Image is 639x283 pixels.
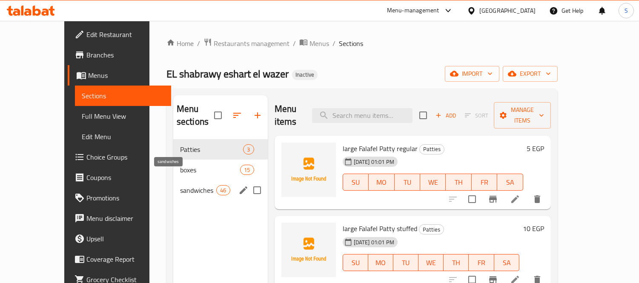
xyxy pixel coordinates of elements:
button: WE [420,174,446,191]
span: 3 [244,146,253,154]
span: large Falafel Patty stuffed [343,222,417,235]
h2: Menu items [275,103,302,128]
a: Menus [299,38,329,49]
span: WE [424,176,442,189]
div: items [243,144,254,154]
div: Inactive [292,70,318,80]
span: Inactive [292,71,318,78]
span: Sort sections [227,105,247,126]
button: SA [494,254,519,271]
li: / [197,38,200,49]
button: Add section [247,105,268,126]
button: SU [343,174,369,191]
span: Full Menu View [82,111,164,121]
button: MO [368,254,393,271]
h2: Menu sections [177,103,214,128]
li: / [332,38,335,49]
button: FR [469,254,494,271]
span: Coverage Report [86,254,164,264]
nav: Menu sections [173,136,268,204]
span: EL shabrawy eshart el wazer [166,64,289,83]
div: Patties [419,144,444,154]
span: boxes [180,165,240,175]
li: / [293,38,296,49]
a: Coverage Report [68,249,171,269]
span: Menus [309,38,329,49]
span: TU [397,257,415,269]
span: MO [372,257,390,269]
span: Edit Restaurant [86,29,164,40]
h6: 10 EGP [523,223,544,234]
span: 46 [217,186,229,194]
a: Menu disclaimer [68,208,171,229]
span: [DATE] 01:01 PM [350,158,398,166]
button: MO [369,174,394,191]
div: Patties [419,224,444,234]
button: SA [497,174,523,191]
span: TH [449,176,468,189]
div: sandwiches46edit [173,180,268,200]
button: FR [472,174,497,191]
button: WE [418,254,444,271]
a: Full Menu View [75,106,171,126]
button: import [445,66,499,82]
span: SU [347,176,365,189]
a: Branches [68,45,171,65]
span: Select to update [463,190,481,208]
button: Branch-specific-item [483,189,503,209]
span: Select all sections [209,106,227,124]
span: Promotions [86,193,164,203]
span: Manage items [501,105,544,126]
div: items [216,185,230,195]
span: Menus [88,70,164,80]
span: Add item [432,109,459,122]
span: Patties [420,144,444,154]
a: Edit menu item [510,194,520,204]
a: Restaurants management [203,38,289,49]
span: TH [447,257,465,269]
span: FR [475,176,494,189]
span: 15 [241,166,253,174]
span: Sections [339,38,363,49]
a: Edit Restaurant [68,24,171,45]
span: S [625,6,628,15]
input: search [312,108,413,123]
div: [GEOGRAPHIC_DATA] [479,6,536,15]
span: TU [398,176,417,189]
span: MO [372,176,391,189]
span: SU [347,257,365,269]
span: SA [498,257,516,269]
span: import [452,69,493,79]
span: Coupons [86,172,164,183]
span: FR [472,257,490,269]
span: Select section first [459,109,494,122]
button: TH [446,174,471,191]
button: TU [395,174,420,191]
a: Promotions [68,188,171,208]
span: Choice Groups [86,152,164,162]
span: sandwiches [180,185,216,195]
div: Menu-management [387,6,439,16]
h6: 5 EGP [527,143,544,154]
a: Coupons [68,167,171,188]
button: Add [432,109,459,122]
span: Restaurants management [214,38,289,49]
button: TH [444,254,469,271]
button: Manage items [494,102,551,129]
span: Patties [180,144,244,154]
nav: breadcrumb [166,38,558,49]
span: SA [501,176,519,189]
button: export [503,66,558,82]
a: Edit Menu [75,126,171,147]
span: Patties [419,225,444,234]
span: Add [434,111,457,120]
span: large Falafel Patty regular [343,142,418,155]
a: Sections [75,86,171,106]
button: edit [237,184,250,197]
span: WE [422,257,440,269]
span: Sections [82,91,164,101]
a: Choice Groups [68,147,171,167]
button: SU [343,254,368,271]
span: export [510,69,551,79]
